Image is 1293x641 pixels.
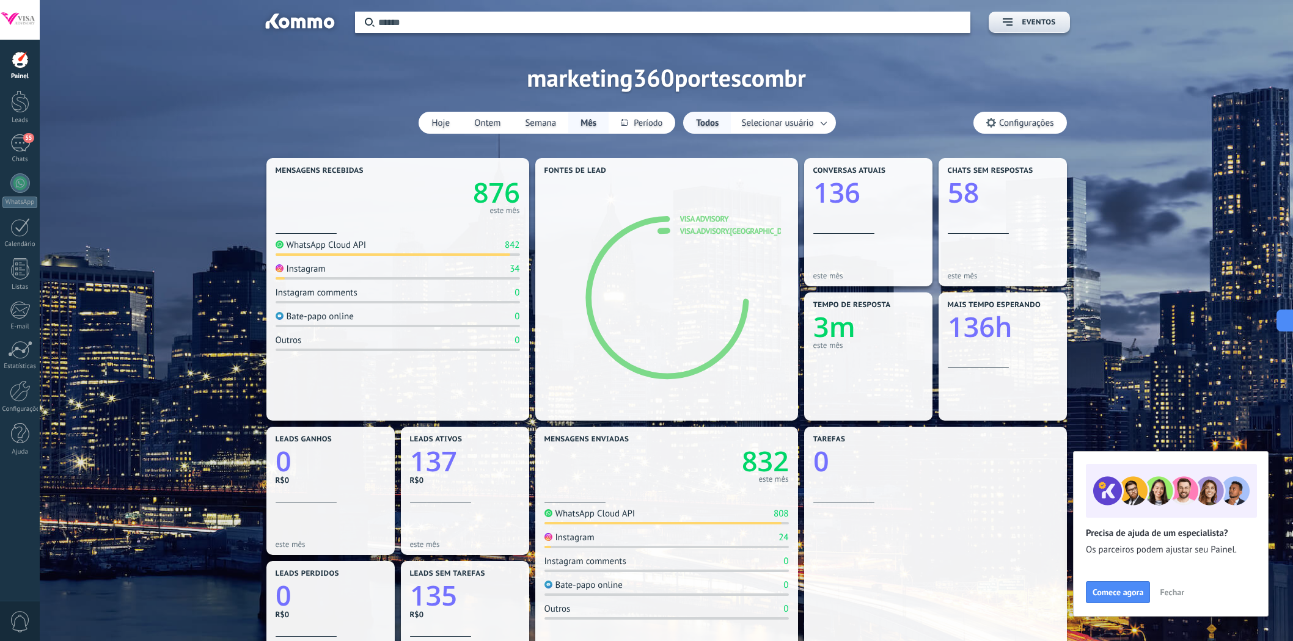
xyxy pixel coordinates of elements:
[813,341,923,350] div: este mês
[23,133,34,143] span: 55
[472,174,519,211] text: 876
[544,579,623,591] div: Bate-papo online
[741,443,788,480] text: 832
[1022,18,1055,27] span: Eventos
[510,263,519,275] div: 34
[276,287,357,299] div: Instagram comments
[410,609,520,620] div: R$0
[410,570,485,578] span: Leads sem tarefas
[276,540,386,549] div: este mês
[813,308,855,346] text: 3m
[489,208,519,214] div: este mês
[410,443,457,480] text: 137
[948,167,1033,175] span: Chats sem respostas
[544,532,595,543] div: Instagram
[2,117,38,125] div: Leads
[276,443,291,480] text: 0
[544,167,607,175] span: Fontes de lead
[276,335,302,346] div: Outros
[1160,588,1184,596] span: Fechar
[2,363,38,371] div: Estatísticas
[778,532,788,543] div: 24
[276,312,284,320] img: Bate-papo online
[410,577,457,614] text: 135
[276,435,332,444] span: Leads ganhos
[1154,583,1190,601] button: Fechar
[2,405,38,413] div: Configurações
[731,112,835,133] button: Selecionar usuário
[1086,544,1256,556] span: Os parceiros podem ajustar seu Painel.
[544,508,636,520] div: WhatsApp Cloud API
[410,443,520,480] a: 137
[667,443,789,480] a: 832
[544,435,629,444] span: Mensagens enviadas
[948,308,1058,346] a: 136h
[276,167,364,175] span: Mensagens recebidas
[680,214,729,224] a: Visa Advisory
[813,271,923,280] div: este mês
[513,112,568,133] button: Semana
[568,112,609,133] button: Mês
[276,263,326,275] div: Instagram
[515,311,519,322] div: 0
[544,509,552,517] img: WhatsApp Cloud API
[398,174,520,211] a: 876
[609,112,675,133] button: Período
[410,577,520,614] a: 135
[276,264,284,272] img: Instagram
[948,174,979,211] text: 58
[739,115,816,131] span: Selecionar usuário
[813,443,1058,480] a: 0
[544,533,552,541] img: Instagram
[544,581,552,588] img: Bate-papo online
[276,443,386,480] a: 0
[2,448,38,456] div: Ajuda
[462,112,513,133] button: Ontem
[276,609,386,620] div: R$0
[276,239,367,251] div: WhatsApp Cloud API
[684,112,731,133] button: Todos
[948,271,1058,280] div: este mês
[276,577,386,614] a: 0
[410,540,520,549] div: este mês
[999,118,1053,128] span: Configurações
[515,335,519,346] div: 0
[2,283,38,291] div: Listas
[544,556,626,567] div: Instagram comments
[1086,581,1150,603] button: Comece agora
[680,226,796,236] a: visa.advisory.[GEOGRAPHIC_DATA]
[505,239,520,251] div: 842
[276,311,354,322] div: Bate-papo online
[774,508,789,520] div: 808
[758,476,788,482] div: este mês
[2,197,37,208] div: WhatsApp
[276,577,291,614] text: 0
[410,475,520,485] div: R$0
[783,579,788,591] div: 0
[515,287,519,299] div: 0
[544,603,571,615] div: Outros
[2,156,38,164] div: Chats
[948,301,1041,310] span: Mais tempo esperando
[276,475,386,485] div: R$0
[783,556,788,567] div: 0
[419,112,462,133] button: Hoje
[2,73,38,81] div: Painel
[813,443,829,480] text: 0
[948,308,1013,346] text: 136h
[410,435,463,444] span: Leads ativos
[1086,527,1256,539] h2: Precisa de ajuda de um especialista?
[813,301,891,310] span: Tempo de resposta
[2,323,38,331] div: E-mail
[276,570,339,578] span: Leads perdidos
[813,174,860,211] text: 136
[1093,588,1143,596] span: Comece agora
[989,12,1069,33] button: Eventos
[783,603,788,615] div: 0
[813,435,846,444] span: Tarefas
[2,241,38,248] div: Calendário
[276,241,284,248] img: WhatsApp Cloud API
[813,167,886,175] span: Conversas atuais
